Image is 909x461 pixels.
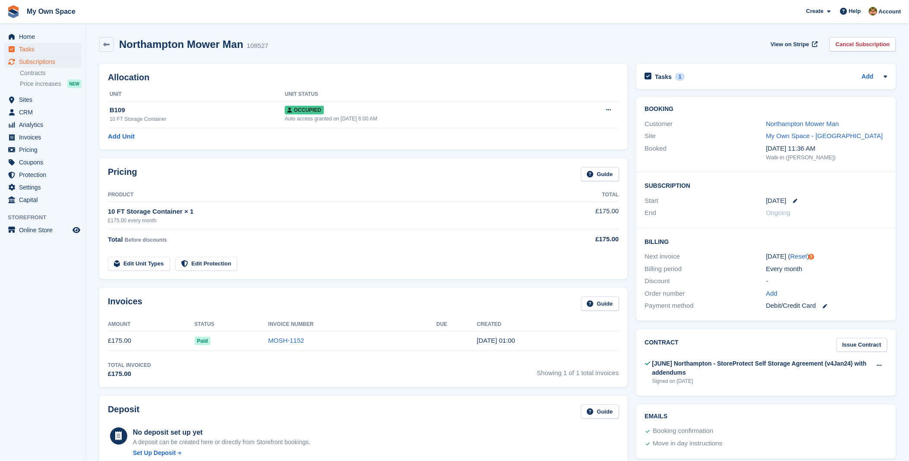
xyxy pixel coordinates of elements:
[19,181,71,193] span: Settings
[581,404,619,419] a: Guide
[19,224,71,236] span: Online Store
[119,38,243,50] h2: Northampton Mower Man
[652,359,871,377] div: [JUNE] Northampton - StoreProtect Self Storage Agreement (v4Jan24) with addendums
[175,257,237,271] a: Edit Protection
[4,56,82,68] a: menu
[110,105,285,115] div: B109
[19,94,71,106] span: Sites
[4,131,82,143] a: menu
[19,131,71,143] span: Invoices
[477,337,515,344] time: 2025-09-19 00:00:19 UTC
[766,196,786,206] time: 2025-09-19 00:00:00 UTC
[20,69,82,77] a: Contracts
[19,106,71,118] span: CRM
[653,426,714,436] div: Booking confirmation
[247,41,268,51] div: 108527
[285,88,564,101] th: Unit Status
[541,188,619,202] th: Total
[771,40,809,49] span: View on Stripe
[4,194,82,206] a: menu
[541,234,619,244] div: £175.00
[108,236,123,243] span: Total
[133,448,311,458] a: Set Up Deposit
[108,331,195,350] td: £175.00
[645,237,887,246] h2: Billing
[862,72,874,82] a: Add
[108,361,151,369] div: Total Invoiced
[20,79,82,88] a: Price increases NEW
[195,318,268,332] th: Status
[133,448,176,458] div: Set Up Deposit
[4,156,82,168] a: menu
[645,181,887,189] h2: Subscription
[108,73,619,82] h2: Allocation
[110,115,285,123] div: 10 FT Storage Container
[19,31,71,43] span: Home
[766,144,887,154] div: [DATE] 11:36 AM
[652,377,871,385] div: Signed on [DATE]
[4,106,82,118] a: menu
[67,79,82,88] div: NEW
[108,217,541,224] div: £175.00 every month
[108,318,195,332] th: Amount
[645,301,766,311] div: Payment method
[4,43,82,55] a: menu
[19,144,71,156] span: Pricing
[477,318,619,332] th: Created
[71,225,82,235] a: Preview store
[285,106,324,114] span: Occupied
[268,318,437,332] th: Invoice Number
[108,297,142,311] h2: Invoices
[4,31,82,43] a: menu
[766,120,839,127] a: Northampton Mower Man
[108,404,139,419] h2: Deposit
[19,169,71,181] span: Protection
[19,56,71,68] span: Subscriptions
[837,338,887,352] a: Issue Contract
[108,167,137,181] h2: Pricing
[108,257,170,271] a: Edit Unit Types
[830,37,896,51] a: Cancel Subscription
[645,413,887,420] h2: Emails
[4,224,82,236] a: menu
[108,369,151,379] div: £175.00
[108,132,135,142] a: Add Unit
[23,4,79,19] a: My Own Space
[766,252,887,262] div: [DATE] ( )
[537,361,619,379] span: Showing 1 of 1 total invoices
[645,208,766,218] div: End
[19,119,71,131] span: Analytics
[7,5,20,18] img: stora-icon-8386f47178a22dfd0bd8f6a31ec36ba5ce8667c1dd55bd0f319d3a0aa187defe.svg
[108,188,541,202] th: Product
[645,338,679,352] h2: Contract
[581,167,619,181] a: Guide
[195,337,211,345] span: Paid
[645,119,766,129] div: Customer
[4,94,82,106] a: menu
[20,80,61,88] span: Price increases
[645,106,887,113] h2: Booking
[541,202,619,229] td: £175.00
[675,73,685,81] div: 1
[4,119,82,131] a: menu
[766,276,887,286] div: -
[645,289,766,299] div: Order number
[437,318,477,332] th: Due
[581,297,619,311] a: Guide
[766,264,887,274] div: Every month
[766,289,778,299] a: Add
[645,252,766,262] div: Next invoice
[766,301,887,311] div: Debit/Credit Card
[108,207,541,217] div: 10 FT Storage Container × 1
[653,439,723,449] div: Move in day instructions
[767,37,820,51] a: View on Stripe
[133,438,311,447] p: A deposit can be created here or directly from Storefront bookings.
[645,144,766,162] div: Booked
[8,213,86,222] span: Storefront
[4,181,82,193] a: menu
[19,156,71,168] span: Coupons
[19,194,71,206] span: Capital
[285,115,564,123] div: Auto access granted on [DATE] 6:00 AM
[849,7,861,16] span: Help
[766,209,791,216] span: Ongoing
